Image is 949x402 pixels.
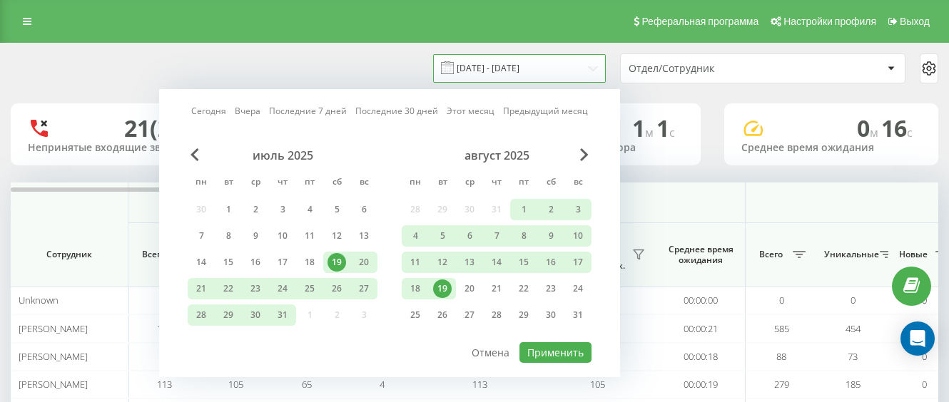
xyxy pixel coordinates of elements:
div: 21 [487,279,506,298]
div: 30 [542,306,560,324]
div: 17 [569,253,587,272]
span: Реферальная программа [641,16,758,27]
div: Отдел/Сотрудник [629,63,799,75]
div: вс 6 июля 2025 г. [350,199,377,220]
div: 16 [246,253,265,272]
div: 16 [542,253,560,272]
td: 00:00:21 [656,314,746,342]
div: пт 22 авг. 2025 г. [510,278,537,299]
div: вт 26 авг. 2025 г. [429,304,456,326]
div: 12 [328,227,346,245]
span: 4 [380,378,385,391]
div: вс 24 авг. 2025 г. [564,278,592,299]
span: 0 [922,378,927,391]
div: чт 10 июля 2025 г. [269,225,296,247]
div: сб 30 авг. 2025 г. [537,304,564,326]
div: пт 25 июля 2025 г. [296,278,323,299]
span: [PERSON_NAME] [19,350,88,363]
abbr: суббота [326,172,347,194]
div: вс 27 июля 2025 г. [350,278,377,299]
div: 19 [328,253,346,272]
div: 8 [219,227,238,245]
div: 20 [460,279,479,298]
div: 9 [542,227,560,245]
div: 11 [406,253,425,272]
div: ср 27 авг. 2025 г. [456,304,483,326]
abbr: вторник [218,172,239,194]
div: вт 5 авг. 2025 г. [429,225,456,247]
div: вт 19 авг. 2025 г. [429,278,456,299]
div: ср 30 июля 2025 г. [242,304,269,326]
span: Выход [900,16,930,27]
div: 5 [433,227,452,245]
span: Всего [753,249,788,260]
div: сб 5 июля 2025 г. [323,199,350,220]
span: 158 [157,322,172,335]
abbr: пятница [299,172,320,194]
span: 105 [590,378,605,391]
td: 00:00:00 [656,287,746,314]
div: 14 [192,253,210,272]
div: 23 [542,279,560,298]
div: ср 6 авг. 2025 г. [456,225,483,247]
div: Непринятые входящие звонки [28,142,208,154]
span: 1 [632,113,656,143]
a: Последние 7 дней [269,104,347,118]
div: 14 [487,253,506,272]
button: Отмена [464,342,517,363]
div: 5 [328,200,346,219]
span: 0 [922,350,927,363]
div: 13 [460,253,479,272]
span: м [645,125,656,140]
span: [PERSON_NAME] [19,378,88,391]
span: 279 [774,378,789,391]
span: 0 [857,113,881,143]
span: Previous Month [191,148,199,161]
a: Предыдущий месяц [503,104,588,118]
div: 2 [246,200,265,219]
div: сб 23 авг. 2025 г. [537,278,564,299]
span: 105 [228,378,243,391]
a: Этот месяц [447,104,494,118]
div: вс 3 авг. 2025 г. [564,199,592,220]
span: м [870,125,881,140]
span: c [669,125,675,140]
span: 185 [846,378,861,391]
div: 19 [433,279,452,298]
div: Среднее время ожидания [741,142,921,154]
div: 27 [355,279,373,298]
div: пн 18 авг. 2025 г. [402,278,429,299]
div: пт 11 июля 2025 г. [296,225,323,247]
div: 8 [514,227,533,245]
abbr: четверг [486,172,507,194]
div: 1 [514,200,533,219]
div: 7 [487,227,506,245]
span: 454 [846,322,861,335]
span: Среднее время ожидания [667,244,734,266]
span: Уникальные [824,249,876,260]
div: 12 [433,253,452,272]
div: чт 24 июля 2025 г. [269,278,296,299]
div: 22 [219,279,238,298]
a: Сегодня [191,104,226,118]
div: 23 [246,279,265,298]
button: Применить [519,342,592,363]
div: 4 [300,200,319,219]
div: 25 [406,306,425,324]
div: сб 9 авг. 2025 г. [537,225,564,247]
span: 88 [776,350,786,363]
td: 00:00:18 [656,343,746,371]
div: 24 [273,279,292,298]
span: 65 [302,378,312,391]
div: 15 [219,253,238,272]
div: 28 [487,306,506,324]
abbr: среда [459,172,480,194]
div: вт 12 авг. 2025 г. [429,252,456,273]
abbr: суббота [540,172,562,194]
div: 21 (2)% [124,115,199,142]
div: 25 [300,279,319,298]
div: вт 1 июля 2025 г. [215,199,242,220]
span: 113 [472,378,487,391]
abbr: воскресенье [567,172,589,194]
div: чт 31 июля 2025 г. [269,304,296,326]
